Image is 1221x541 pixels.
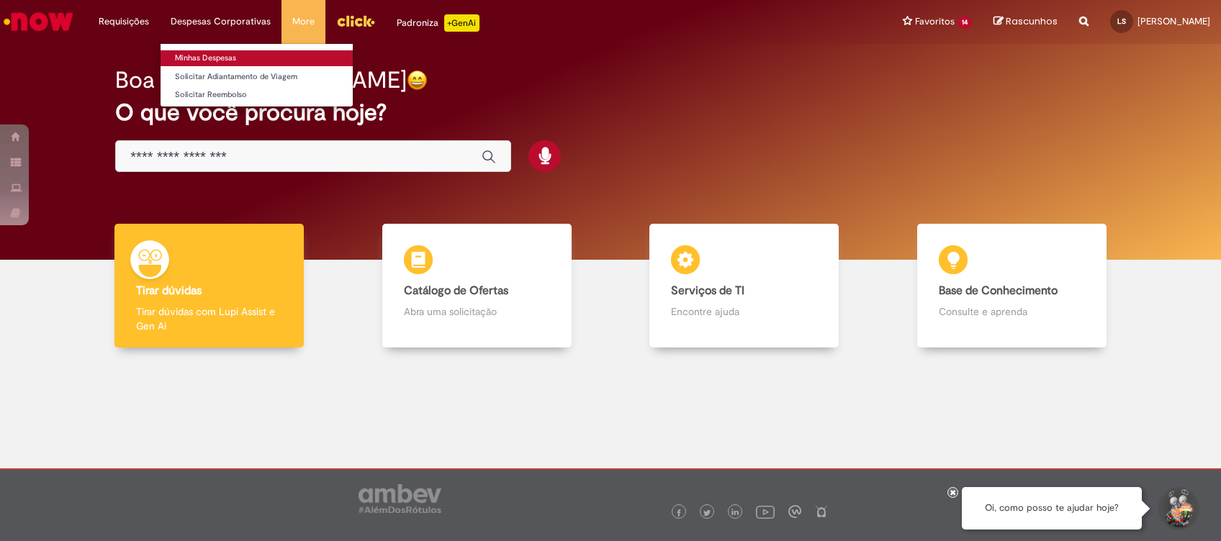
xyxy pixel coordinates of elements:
[1,7,76,36] img: ServiceNow
[171,14,271,29] span: Despesas Corporativas
[292,14,315,29] span: More
[76,224,343,348] a: Tirar dúvidas Tirar dúvidas com Lupi Assist e Gen Ai
[958,17,972,29] span: 14
[939,283,1058,298] b: Base de Conhecimento
[115,100,1105,125] h2: O que você procura hoje?
[397,14,479,32] div: Padroniza
[359,484,441,513] img: logo_footer_ambev_rotulo_gray.png
[1117,17,1126,26] span: LS
[136,304,282,333] p: Tirar dúvidas com Lupi Assist e Gen Ai
[161,87,353,103] a: Solicitar Reembolso
[962,487,1142,529] div: Oi, como posso te ajudar hoje?
[161,50,353,66] a: Minhas Despesas
[343,224,611,348] a: Catálogo de Ofertas Abra uma solicitação
[1137,15,1210,27] span: [PERSON_NAME]
[703,509,711,517] img: logo_footer_twitter.png
[1156,487,1199,530] button: Iniciar Conversa de Suporte
[404,283,508,298] b: Catálogo de Ofertas
[671,283,744,298] b: Serviços de TI
[1006,14,1058,28] span: Rascunhos
[815,505,828,518] img: logo_footer_naosei.png
[939,304,1085,319] p: Consulte e aprenda
[336,10,375,32] img: click_logo_yellow_360x200.png
[671,304,817,319] p: Encontre ajuda
[160,43,353,107] ul: Despesas Corporativas
[444,14,479,32] p: +GenAi
[731,509,739,517] img: logo_footer_linkedin.png
[161,69,353,85] a: Solicitar Adiantamento de Viagem
[756,502,775,521] img: logo_footer_youtube.png
[99,14,149,29] span: Requisições
[675,509,682,517] img: logo_footer_facebook.png
[915,14,955,29] span: Favoritos
[407,70,428,91] img: happy-face.png
[115,68,407,93] h2: Boa tarde, [PERSON_NAME]
[878,224,1146,348] a: Base de Conhecimento Consulte e aprenda
[136,283,202,298] b: Tirar dúvidas
[994,15,1058,29] a: Rascunhos
[610,224,878,348] a: Serviços de TI Encontre ajuda
[788,505,801,518] img: logo_footer_workplace.png
[404,304,550,319] p: Abra uma solicitação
